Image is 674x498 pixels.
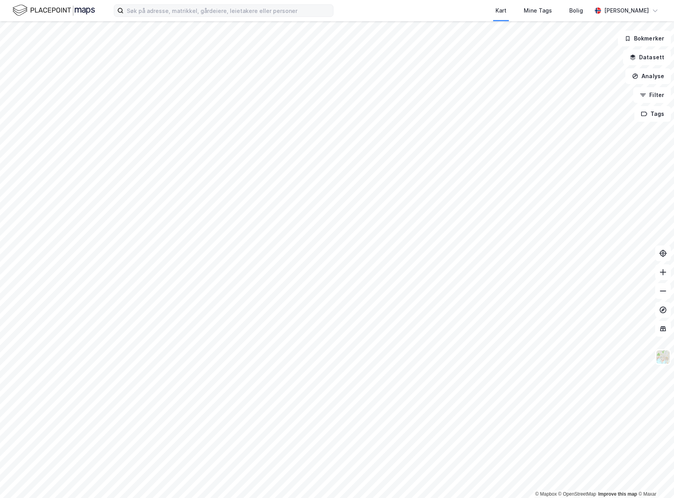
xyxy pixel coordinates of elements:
[495,6,506,15] div: Kart
[633,87,671,103] button: Filter
[558,491,596,497] a: OpenStreetMap
[623,49,671,65] button: Datasett
[604,6,649,15] div: [PERSON_NAME]
[656,350,670,364] img: Z
[635,460,674,498] iframe: Chat Widget
[535,491,557,497] a: Mapbox
[524,6,552,15] div: Mine Tags
[13,4,95,17] img: logo.f888ab2527a4732fd821a326f86c7f29.svg
[634,106,671,122] button: Tags
[124,5,333,16] input: Søk på adresse, matrikkel, gårdeiere, leietakere eller personer
[618,31,671,46] button: Bokmerker
[635,460,674,498] div: Kontrollprogram for chat
[625,68,671,84] button: Analyse
[598,491,637,497] a: Improve this map
[569,6,583,15] div: Bolig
